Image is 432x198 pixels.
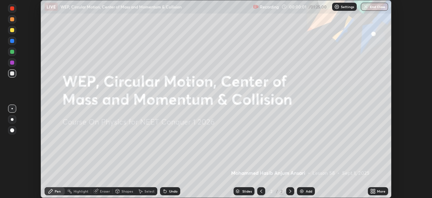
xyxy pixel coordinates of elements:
[361,3,388,11] button: End Class
[260,4,279,9] p: Recording
[60,4,182,9] p: WEP, Circular Motion, Center of Mass and Momentum & Collision
[144,190,155,193] div: Select
[276,189,278,193] div: /
[268,189,275,193] div: 2
[279,188,283,194] div: 2
[253,4,259,9] img: recording.375f2c34.svg
[122,190,133,193] div: Shapes
[299,189,304,194] img: add-slide-button
[74,190,88,193] div: Highlight
[306,190,312,193] div: Add
[363,4,369,9] img: end-class-cross
[242,190,252,193] div: Slides
[47,4,56,9] p: LIVE
[55,190,61,193] div: Pen
[341,5,354,8] p: Settings
[334,4,340,9] img: class-settings-icons
[169,190,178,193] div: Undo
[377,190,385,193] div: More
[100,190,110,193] div: Eraser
